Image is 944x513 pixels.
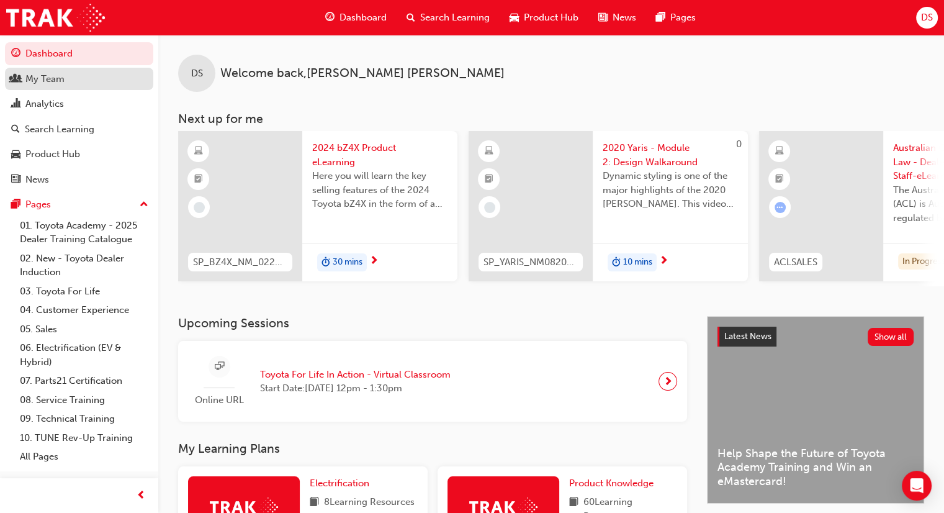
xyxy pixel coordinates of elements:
[321,255,330,271] span: duration-icon
[707,316,924,504] a: Latest NewsShow allHelp Shape the Future of Toyota Academy Training and Win an eMastercard!
[902,471,932,501] div: Open Intercom Messenger
[188,351,677,412] a: Online URLToyota For Life In Action - Virtual ClassroomStart Date:[DATE] 12pm - 1:30pm
[5,143,153,166] a: Product Hub
[916,7,938,29] button: DS
[569,478,654,489] span: Product Knowledge
[310,495,319,511] span: book-icon
[921,11,933,25] span: DS
[25,97,64,111] div: Analytics
[11,175,20,186] span: news-icon
[158,112,944,126] h3: Next up for me
[215,359,224,375] span: sessionType_ONLINE_URL-icon
[569,476,659,491] a: Product Knowledge
[11,74,20,85] span: people-icon
[188,393,250,407] span: Online URL
[11,99,20,110] span: chart-icon
[25,147,80,161] div: Product Hub
[483,255,578,270] span: SP_YARIS_NM0820_EL_02
[484,202,495,213] span: learningRecordVerb_NONE-icon
[178,316,687,330] h3: Upcoming Sessions
[603,141,738,169] span: 2020 Yaris - Module 2: Design Walkaround
[25,122,94,137] div: Search Learning
[663,373,673,390] span: next-icon
[193,255,287,270] span: SP_BZ4X_NM_0224_EL01
[670,11,696,25] span: Pages
[369,256,379,267] span: next-icon
[724,331,771,342] span: Latest News
[868,328,914,346] button: Show all
[310,478,369,489] span: Electrification
[407,10,415,25] span: search-icon
[420,11,490,25] span: Search Learning
[485,171,493,188] span: booktick-icon
[194,171,203,188] span: booktick-icon
[510,10,519,25] span: car-icon
[15,429,153,448] a: 10. TUNE Rev-Up Training
[15,249,153,282] a: 02. New - Toyota Dealer Induction
[315,5,397,30] a: guage-iconDashboard
[11,48,20,60] span: guage-icon
[397,5,500,30] a: search-iconSearch Learning
[25,173,49,187] div: News
[646,5,706,30] a: pages-iconPages
[11,124,20,135] span: search-icon
[5,118,153,141] a: Search Learning
[612,255,621,271] span: duration-icon
[194,143,203,160] span: learningResourceType_ELEARNING-icon
[220,66,505,81] span: Welcome back , [PERSON_NAME] [PERSON_NAME]
[15,216,153,249] a: 01. Toyota Academy - 2025 Dealer Training Catalogue
[178,442,687,456] h3: My Learning Plans
[623,255,652,270] span: 10 mins
[5,93,153,116] a: Analytics
[15,391,153,410] a: 08. Service Training
[260,368,451,382] span: Toyota For Life In Action - Virtual Classroom
[656,10,665,25] span: pages-icon
[613,11,636,25] span: News
[500,5,588,30] a: car-iconProduct Hub
[324,495,415,511] span: 8 Learning Resources
[775,143,784,160] span: learningResourceType_ELEARNING-icon
[15,338,153,371] a: 06. Electrification (EV & Hybrid)
[588,5,646,30] a: news-iconNews
[717,447,914,489] span: Help Shape the Future of Toyota Academy Training and Win an eMastercard!
[194,202,205,213] span: learningRecordVerb_NONE-icon
[5,40,153,193] button: DashboardMy TeamAnalyticsSearch LearningProduct HubNews
[15,301,153,320] a: 04. Customer Experience
[5,193,153,216] button: Pages
[191,66,203,81] span: DS
[774,255,817,270] span: ACLSALES
[775,171,784,188] span: booktick-icon
[717,327,914,347] a: Latest NewsShow all
[524,11,578,25] span: Product Hub
[312,141,447,169] span: 2024 bZ4X Product eLearning
[5,68,153,91] a: My Team
[25,197,51,212] div: Pages
[25,72,65,86] div: My Team
[15,371,153,391] a: 07. Parts21 Certification
[325,10,335,25] span: guage-icon
[603,169,738,211] span: Dynamic styling is one of the major highlights of the 2020 [PERSON_NAME]. This video gives an in-...
[140,197,148,213] span: up-icon
[6,4,105,32] img: Trak
[485,143,493,160] span: learningResourceType_ELEARNING-icon
[15,447,153,466] a: All Pages
[598,10,608,25] span: news-icon
[260,381,451,396] span: Start Date: [DATE] 12pm - 1:30pm
[15,320,153,339] a: 05. Sales
[11,149,20,160] span: car-icon
[178,131,457,281] a: SP_BZ4X_NM_0224_EL012024 bZ4X Product eLearningHere you will learn the key selling features of th...
[11,199,20,211] span: pages-icon
[137,488,146,504] span: prev-icon
[5,42,153,65] a: Dashboard
[339,11,387,25] span: Dashboard
[15,409,153,429] a: 09. Technical Training
[333,255,362,270] span: 30 mins
[775,202,786,213] span: learningRecordVerb_ATTEMPT-icon
[310,476,374,491] a: Electrification
[469,131,748,281] a: 0SP_YARIS_NM0820_EL_022020 Yaris - Module 2: Design WalkaroundDynamic styling is one of the major...
[659,256,668,267] span: next-icon
[312,169,447,211] span: Here you will learn the key selling features of the 2024 Toyota bZ4X in the form of a virtual 6-p...
[736,138,742,150] span: 0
